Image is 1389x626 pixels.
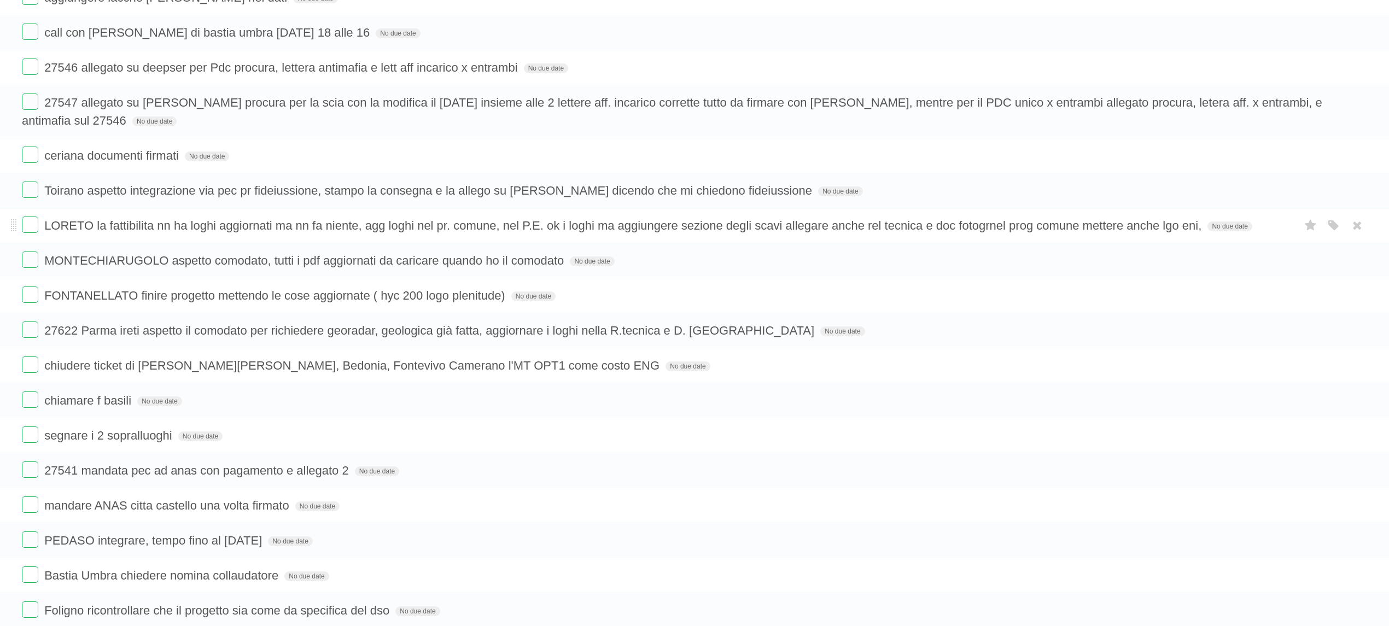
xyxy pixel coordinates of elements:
span: No due date [820,326,865,336]
label: Done [22,24,38,40]
span: No due date [376,28,420,38]
label: Done [22,321,38,338]
label: Done [22,566,38,583]
label: Done [22,93,38,110]
span: No due date [524,63,568,73]
label: Done [22,217,38,233]
span: FONTANELLATO finire progetto mettendo le cose aggiornate ( hyc 200 logo plenitude) [44,289,508,302]
span: No due date [178,431,223,441]
label: Done [22,601,38,618]
label: Done [22,391,38,408]
span: call con [PERSON_NAME] di bastia umbra [DATE] 18 alle 16 [44,26,372,39]
span: No due date [1207,221,1252,231]
span: 27622 Parma ireti aspetto il comodato per richiedere georadar, geologica già fatta, aggiornare i ... [44,324,817,337]
span: PEDASO integrare, tempo fino al [DATE] [44,534,265,547]
span: No due date [570,256,614,266]
label: Done [22,531,38,548]
span: No due date [268,536,312,546]
span: 27546 allegato su deepser per Pdc procura, lettera antimafia e lett aff incarico x entrambi [44,61,520,74]
span: MONTECHIARUGOLO aspetto comodato, tutti i pdf aggiornati da caricare quando ho il comodato [44,254,567,267]
label: Star task [1300,217,1321,235]
label: Done [22,147,38,163]
span: segnare i 2 sopralluoghi [44,429,175,442]
span: mandare ANAS citta castello una volta firmato [44,499,292,512]
span: No due date [355,466,399,476]
label: Done [22,461,38,478]
span: No due date [185,151,229,161]
span: No due date [511,291,556,301]
span: Toirano aspetto integrazione via pec pr fideiussione, stampo la consegna e la allego su [PERSON_N... [44,184,815,197]
label: Done [22,496,38,513]
span: No due date [818,186,862,196]
label: Done [22,286,38,303]
span: No due date [132,116,177,126]
span: No due date [395,606,440,616]
label: Done [22,182,38,198]
span: No due date [295,501,340,511]
label: Done [22,426,38,443]
span: No due date [137,396,182,406]
span: chiudere ticket di [PERSON_NAME][PERSON_NAME], Bedonia, Fontevivo Camerano l'MT OPT1 come costo ENG [44,359,662,372]
span: No due date [284,571,329,581]
label: Done [22,251,38,268]
span: LORETO la fattibilita nn ha loghi aggiornati ma nn fa niente, agg loghi nel pr. comune, nel P.E. ... [44,219,1204,232]
label: Done [22,356,38,373]
label: Done [22,58,38,75]
span: No due date [666,361,710,371]
span: Foligno ricontrollare che il progetto sia come da specifica del dso [44,604,392,617]
span: chiamare f basili [44,394,134,407]
span: 27547 allegato su [PERSON_NAME] procura per la scia con la modifica il [DATE] insieme alle 2 lett... [22,96,1322,127]
span: 27541 mandata pec ad anas con pagamento e allegato 2 [44,464,352,477]
span: Bastia Umbra chiedere nomina collaudatore [44,569,281,582]
span: ceriana documenti firmati [44,149,182,162]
